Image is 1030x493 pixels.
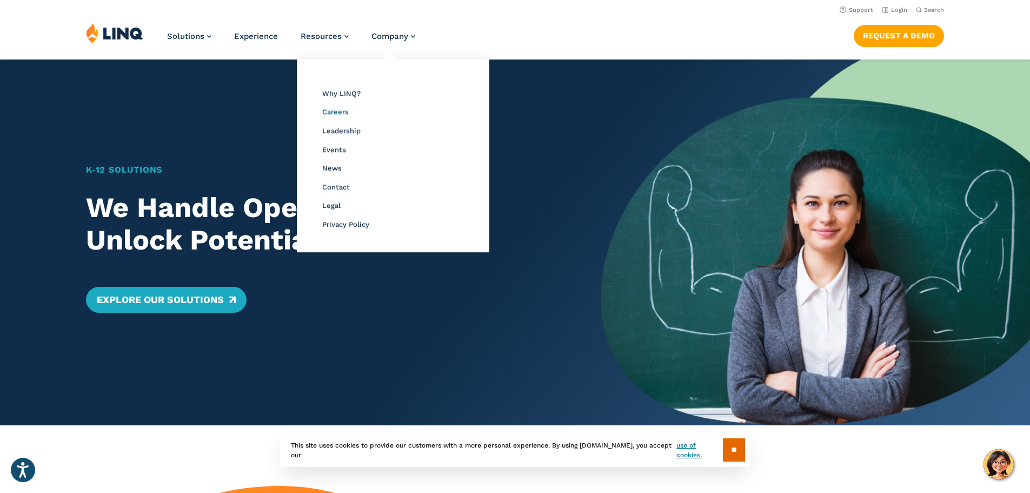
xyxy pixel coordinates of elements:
a: Login [882,6,907,14]
button: Open Search Bar [916,6,944,14]
span: Search [924,6,944,14]
a: Events [322,146,346,154]
a: News [322,164,342,172]
span: Solutions [167,31,204,41]
a: Why LINQ? [322,89,361,97]
a: Privacy Policy [322,220,369,228]
a: Resources [301,31,349,41]
a: Solutions [167,31,211,41]
a: Leadership [322,127,361,135]
a: Support [840,6,873,14]
a: use of cookies. [676,441,722,460]
a: Explore Our Solutions [86,287,247,313]
a: Contact [322,183,350,191]
h1: K‑12 Solutions [86,163,559,176]
a: Company [371,31,415,41]
nav: Button Navigation [854,23,944,47]
a: Legal [322,201,341,209]
a: Careers [322,108,349,116]
h2: We Handle Operations. You Unlock Potential. [86,192,559,257]
img: Home Banner [601,60,1030,425]
button: Hello, have a question? Let’s chat. [984,449,1014,479]
a: Request a Demo [854,25,944,47]
a: Experience [234,31,278,41]
span: Company [371,31,408,41]
span: Resources [301,31,342,41]
div: This site uses cookies to provide our customers with a more personal experience. By using [DOMAIN... [280,433,750,467]
nav: Primary Navigation [167,23,415,58]
img: LINQ | K‑12 Software [86,23,143,43]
